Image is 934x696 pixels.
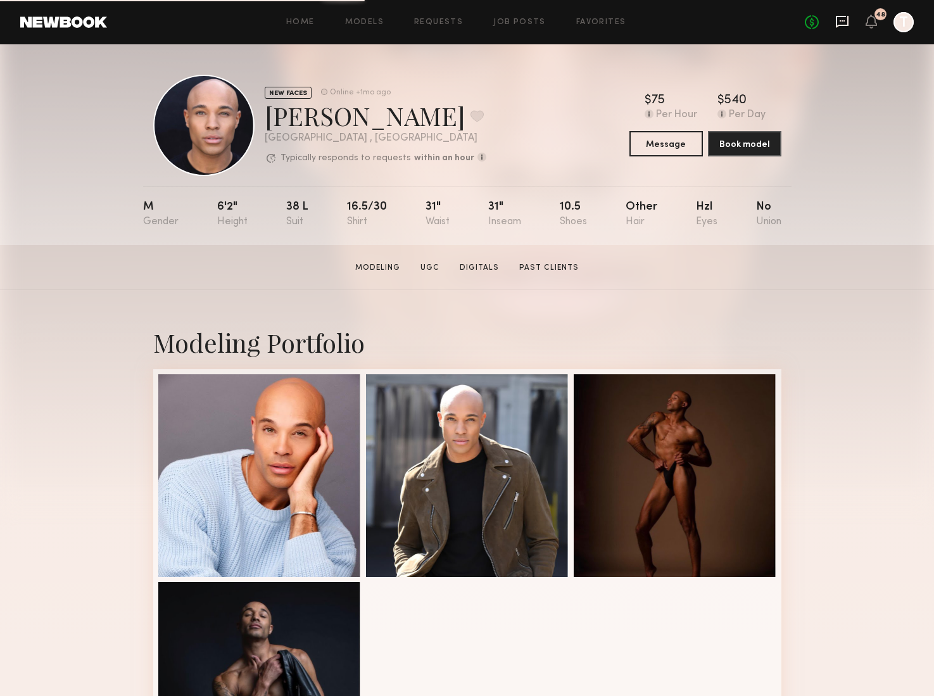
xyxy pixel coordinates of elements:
a: Digitals [455,262,504,274]
div: 10.5 [560,201,587,227]
a: Home [286,18,315,27]
div: Other [626,201,657,227]
div: $ [717,94,724,107]
div: 6'2" [217,201,248,227]
a: UGC [415,262,445,274]
b: within an hour [414,154,474,163]
div: 16.5/30 [347,201,387,227]
div: Online +1mo ago [330,89,391,97]
div: [GEOGRAPHIC_DATA] , [GEOGRAPHIC_DATA] [265,133,486,144]
a: Job Posts [493,18,546,27]
div: 38 l [286,201,308,227]
a: Past Clients [514,262,584,274]
div: Per Hour [656,110,697,121]
a: Requests [414,18,463,27]
div: Per Day [729,110,766,121]
div: Hzl [696,201,717,227]
div: 31" [426,201,450,227]
button: Message [629,131,703,156]
div: 75 [652,94,665,107]
div: $ [645,94,652,107]
a: Favorites [576,18,626,27]
a: Models [345,18,384,27]
p: Typically responds to requests [281,154,411,163]
div: Modeling Portfolio [153,326,781,359]
button: Book model [708,131,781,156]
div: [PERSON_NAME] [265,99,486,132]
div: 540 [724,94,747,107]
div: M [143,201,179,227]
a: T [893,12,914,32]
div: 48 [876,11,885,18]
div: No [756,201,781,227]
div: NEW FACES [265,87,312,99]
div: 31" [488,201,521,227]
a: Modeling [350,262,405,274]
